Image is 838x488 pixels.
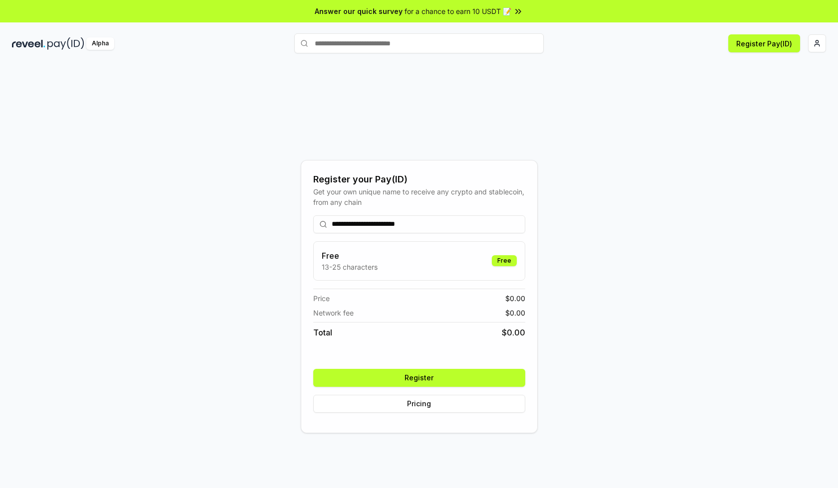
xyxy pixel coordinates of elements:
div: Register your Pay(ID) [313,172,525,186]
img: pay_id [47,37,84,50]
div: Get your own unique name to receive any crypto and stablecoin, from any chain [313,186,525,207]
div: Free [492,255,517,266]
img: reveel_dark [12,37,45,50]
button: Register Pay(ID) [728,34,800,52]
div: Alpha [86,37,114,50]
p: 13-25 characters [322,262,378,272]
span: Answer our quick survey [315,6,403,16]
span: for a chance to earn 10 USDT 📝 [405,6,511,16]
h3: Free [322,250,378,262]
button: Register [313,369,525,387]
span: Price [313,293,330,304]
span: Total [313,326,332,338]
button: Pricing [313,395,525,413]
span: $ 0.00 [505,293,525,304]
span: $ 0.00 [502,326,525,338]
span: $ 0.00 [505,308,525,318]
span: Network fee [313,308,354,318]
